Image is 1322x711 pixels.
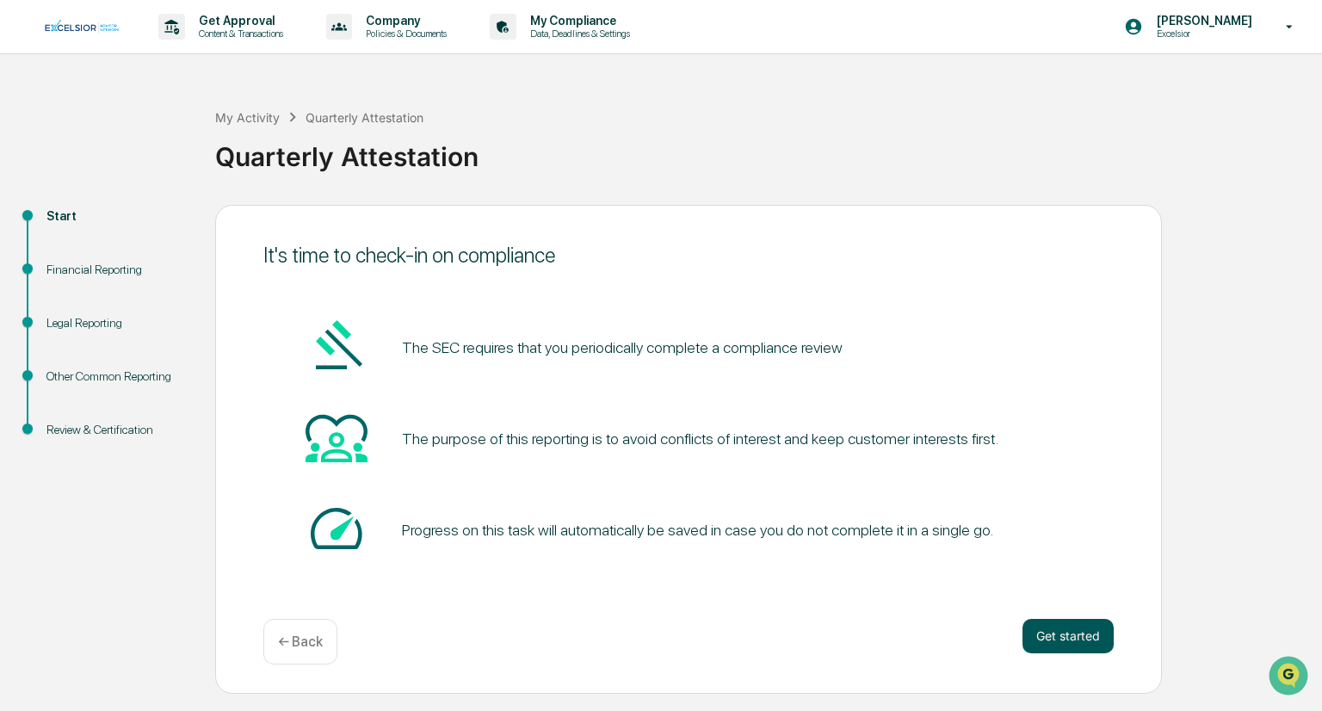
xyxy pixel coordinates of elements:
iframe: Open customer support [1267,654,1313,701]
img: Speed-dial [306,498,368,560]
div: Review & Certification [46,421,188,439]
p: Data, Deadlines & Settings [516,28,639,40]
div: Start [46,207,188,226]
div: Quarterly Attestation [215,127,1313,172]
div: 🗄️ [125,219,139,232]
p: [PERSON_NAME] [1143,14,1261,28]
div: It's time to check-in on compliance [263,243,1114,268]
div: We're available if you need us! [59,149,218,163]
p: How can we help? [17,36,313,64]
div: Quarterly Attestation [306,110,423,125]
p: Content & Transactions [185,28,292,40]
div: Financial Reporting [46,261,188,279]
span: Attestations [142,217,213,234]
img: logo [41,20,124,34]
div: 🖐️ [17,219,31,232]
div: Start new chat [59,132,282,149]
p: Company [352,14,455,28]
div: Other Common Reporting [46,368,188,386]
button: Get started [1022,619,1114,653]
img: Gavel [306,315,368,377]
a: 🖐️Preclearance [10,210,118,241]
div: Legal Reporting [46,314,188,332]
a: Powered byPylon [121,291,208,305]
p: ← Back [278,634,323,650]
p: Get Approval [185,14,292,28]
div: The purpose of this reporting is to avoid conflicts of interest and keep customer interests first. [402,430,998,448]
div: My Activity [215,110,280,125]
p: My Compliance [516,14,639,28]
span: Data Lookup [34,250,108,267]
a: 🗄️Attestations [118,210,220,241]
button: Start new chat [293,137,313,158]
span: Pylon [171,292,208,305]
p: Policies & Documents [352,28,455,40]
img: 1746055101610-c473b297-6a78-478c-a979-82029cc54cd1 [17,132,48,163]
span: Preclearance [34,217,111,234]
a: 🔎Data Lookup [10,243,115,274]
pre: The SEC requires that you periodically complete a compliance review [402,336,843,359]
p: Excelsior [1143,28,1261,40]
div: Progress on this task will automatically be saved in case you do not complete it in a single go. [402,521,993,539]
img: Heart [306,406,368,468]
div: 🔎 [17,251,31,265]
